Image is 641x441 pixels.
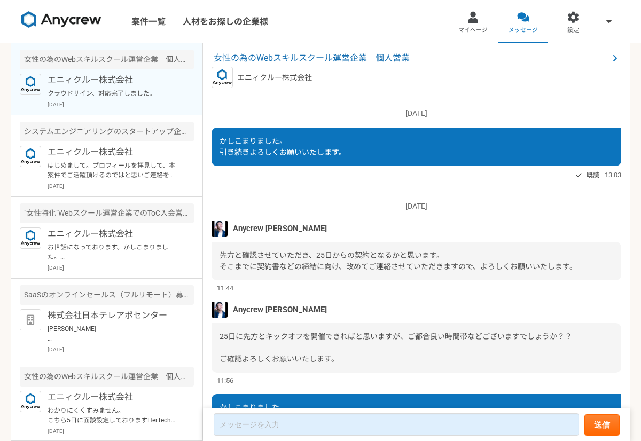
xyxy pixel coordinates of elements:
[212,302,228,318] img: S__5267474.jpg
[212,108,621,119] p: [DATE]
[48,74,179,86] p: エニィクルー株式会社
[605,170,621,180] span: 13:03
[233,223,327,234] span: Anycrew [PERSON_NAME]
[214,52,608,65] span: 女性の為のWebスキルスクール運営企業 個人営業
[220,251,577,271] span: 先方と確認させていただき、25日からの契約となるかと思います。 そこまでに契約書などの締結に向け、改めてご連絡させていただきますので、よろしくお願いいたします。
[20,203,194,223] div: "女性特化"Webスクール運営企業でのToC入会営業（フルリモート可）
[20,367,194,387] div: 女性の為のWebスキルスクール運営企業 個人営業（フルリモート）
[212,67,233,88] img: logo_text_blue_01.png
[212,220,228,237] img: S__5267474.jpg
[48,391,179,404] p: エニィクルー株式会社
[48,427,194,435] p: [DATE]
[20,391,41,412] img: logo_text_blue_01.png
[48,100,194,108] p: [DATE]
[584,414,620,436] button: 送信
[20,50,194,69] div: 女性の為のWebスキルスクール運営企業 個人営業
[20,227,41,249] img: logo_text_blue_01.png
[220,137,346,156] span: かしこまりました。 引き続きよろしくお願いいたします。
[237,72,312,83] p: エニィクルー株式会社
[587,169,599,182] span: 既読
[20,74,41,95] img: logo_text_blue_01.png
[48,324,179,343] p: [PERSON_NAME] お世話になっております。 再度ご予約をいただきありがとうございます。 [DATE] 15:30 - 16:00にてご予約を確認いたしました。 メールアドレスへGoog...
[48,406,179,425] p: わかりにくくすみません。 こちら5日に面談設定しておりますHerTech様となります。 ご確認よろしくお願いいたします。
[48,161,179,180] p: はじめまして。プロフィールを拝見して、本案件でご活躍頂けるのではと思いご連絡を差し上げました。 案件ページの内容をご確認頂き、もし条件など合致されるようでしたら是非詳細をご案内できればと思います...
[217,375,233,385] span: 11:56
[567,26,579,35] span: 設定
[48,309,179,322] p: 株式会社日本テレアポセンター
[48,345,194,353] p: [DATE]
[220,332,572,363] span: 25日に先方とキックオフを開催できればと思いますが、ご都合良い時間帯などございますでしょうか？？ ご確認よろしくお願いいたします。
[48,242,179,262] p: お世話になっております。かしこまりました。 気になる案件等ございましたらお気軽にご連絡ください。 引き続きよろしくお願い致します。
[212,201,621,212] p: [DATE]
[48,264,194,272] p: [DATE]
[48,182,194,190] p: [DATE]
[20,146,41,167] img: logo_text_blue_01.png
[217,283,233,293] span: 11:44
[233,304,327,316] span: Anycrew [PERSON_NAME]
[20,309,41,330] img: default_org_logo-42cde973f59100197ec2c8e796e4974ac8490bb5b08a0eb061ff975e4574aa76.png
[48,89,179,98] p: クラウドサイン、対応完了しました。
[48,227,179,240] p: エニィクルー株式会社
[48,146,179,159] p: エニィクルー株式会社
[509,26,538,35] span: メッセージ
[458,26,488,35] span: マイページ
[21,11,101,28] img: 8DqYSo04kwAAAAASUVORK5CYII=
[20,122,194,141] div: システムエンジニアリングのスタートアップ企業 生成AIの新規事業のセールスを募集
[20,285,194,305] div: SaaSのオンラインセールス（フルリモート）募集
